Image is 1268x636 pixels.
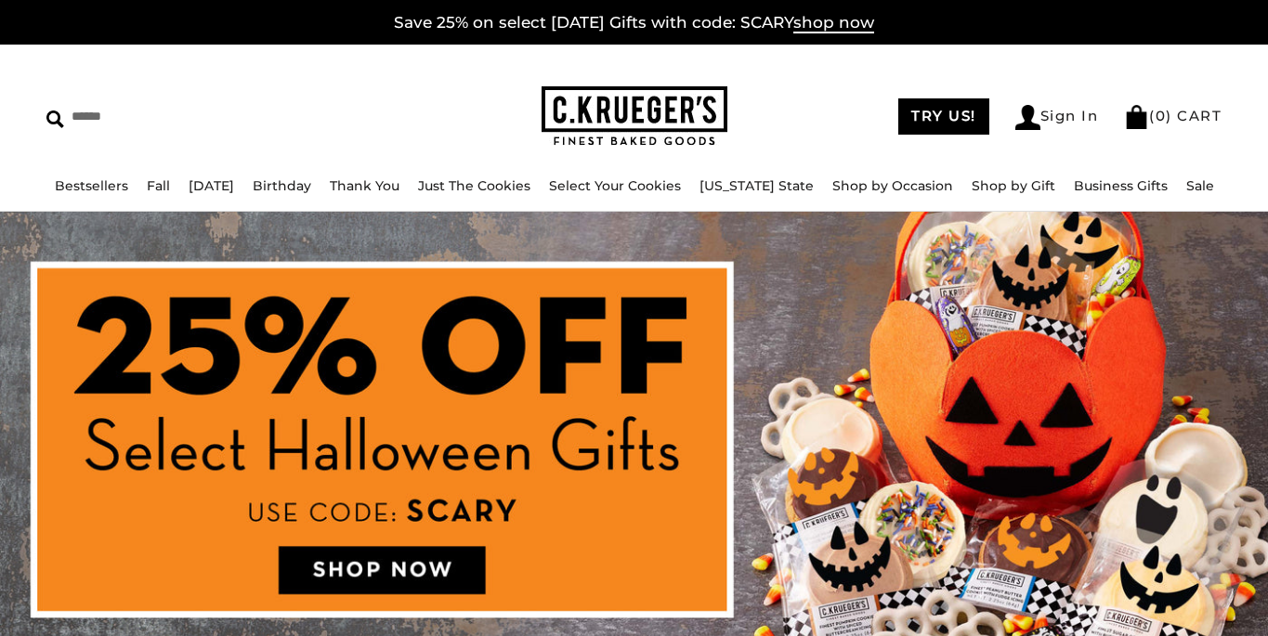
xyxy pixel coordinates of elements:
img: Account [1015,105,1040,130]
a: TRY US! [898,98,989,135]
a: Just The Cookies [418,177,530,194]
img: Search [46,110,64,128]
a: Sign In [1015,105,1099,130]
a: Sale [1186,177,1214,194]
span: 0 [1156,107,1167,124]
a: Shop by Gift [972,177,1055,194]
a: Fall [147,177,170,194]
a: Birthday [253,177,311,194]
span: shop now [793,13,874,33]
input: Search [46,102,320,131]
a: Bestsellers [55,177,128,194]
a: [DATE] [189,177,234,194]
a: Shop by Occasion [832,177,953,194]
a: Thank You [330,177,399,194]
a: (0) CART [1124,107,1222,124]
img: Bag [1124,105,1149,129]
a: [US_STATE] State [699,177,814,194]
a: Save 25% on select [DATE] Gifts with code: SCARYshop now [394,13,874,33]
img: C.KRUEGER'S [542,86,727,147]
a: Business Gifts [1074,177,1168,194]
a: Select Your Cookies [549,177,681,194]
